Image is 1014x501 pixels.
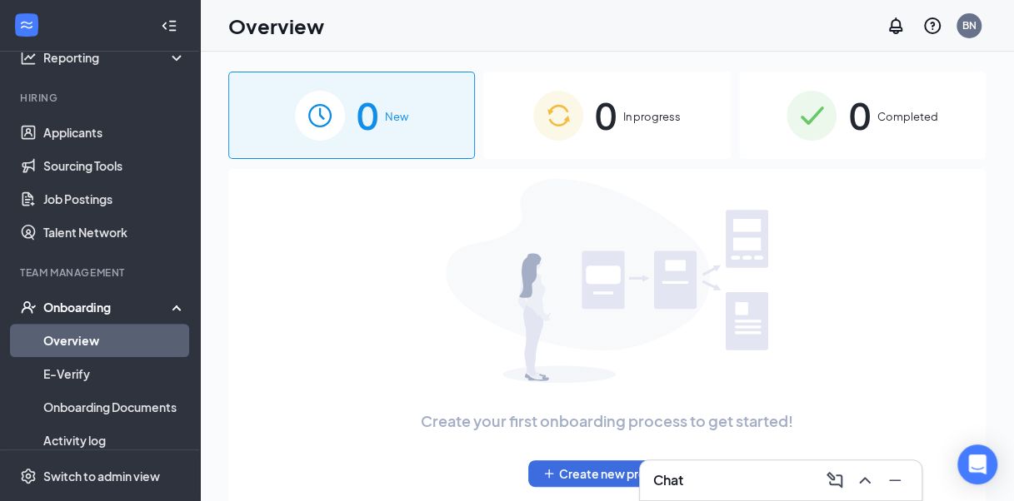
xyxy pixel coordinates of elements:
svg: ChevronUp [855,470,875,490]
div: Team Management [20,265,182,280]
div: Open Intercom Messenger [957,444,997,484]
div: Switch to admin view [43,468,160,484]
h3: Chat [653,471,683,489]
a: Applicants [43,116,186,149]
span: 0 [848,87,870,144]
svg: Plus [542,467,556,480]
svg: ComposeMessage [825,470,845,490]
a: Overview [43,324,186,357]
span: New [385,108,408,125]
span: Completed [877,108,937,125]
svg: QuestionInfo [922,16,942,36]
button: ComposeMessage [822,467,848,494]
h1: Overview [228,12,324,40]
button: Minimize [882,467,908,494]
a: Talent Network [43,216,186,249]
span: Create your first onboarding process to get started! [421,409,793,433]
div: Hiring [20,91,182,105]
div: Reporting [43,49,187,66]
div: Onboarding [43,299,172,315]
svg: WorkstreamLogo [18,17,35,33]
svg: Minimize [885,470,905,490]
a: Activity log [43,424,186,457]
svg: UserCheck [20,299,37,315]
svg: Analysis [20,49,37,66]
button: ChevronUp [852,467,878,494]
div: BN [962,18,977,32]
svg: Notifications [886,16,906,36]
span: In progress [623,108,681,125]
a: Job Postings [43,182,186,216]
button: PlusCreate new process [528,460,686,487]
span: 0 [595,87,617,144]
svg: Collapse [161,17,177,34]
a: Onboarding Documents [43,390,186,424]
a: Sourcing Tools [43,149,186,182]
svg: Settings [20,468,37,484]
span: 0 [357,87,378,144]
a: E-Verify [43,357,186,390]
